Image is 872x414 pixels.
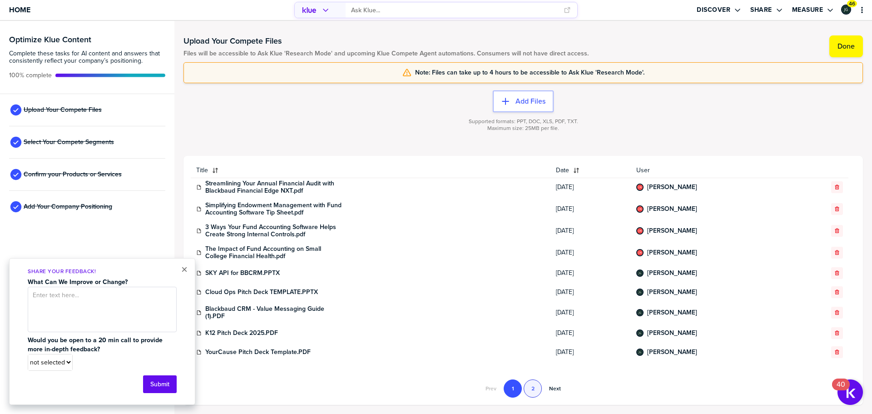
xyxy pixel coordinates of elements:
[9,6,30,14] span: Home
[487,125,559,132] span: Maximum size: 25MB per file.
[647,309,697,316] a: [PERSON_NAME]
[637,228,643,234] img: 5de08b8b37de134806329d070d7441e2-sml.png
[9,35,165,44] h3: Optimize Klue Content
[637,270,643,276] img: 8115b6274701af056c7659086f8f6cf3-sml.png
[24,203,112,210] span: Add Your Company Positioning
[480,379,502,398] button: Go to previous page
[636,184,644,191] div: Carrie Watkins
[637,250,643,255] img: 5de08b8b37de134806329d070d7441e2-sml.png
[636,349,644,356] div: Jordan Glenn
[697,6,730,14] label: Discover
[469,118,578,125] span: Supported formats: PPT, DOC, XLS, PDF, TXT.
[647,289,697,296] a: [PERSON_NAME]
[181,264,188,275] button: Close
[556,349,625,356] span: [DATE]
[143,375,177,393] button: Submit
[636,309,644,316] div: Jordan Glenn
[647,205,697,213] a: [PERSON_NAME]
[750,6,772,14] label: Share
[24,139,114,146] span: Select Your Compete Segments
[24,171,122,178] span: Confirm your Products or Services
[24,106,102,114] span: Upload Your Compete Files
[544,379,566,398] button: Go to next page
[205,180,342,195] a: Streamlining Your Annual Financial Audit with Blackbaud Financial Edge NXT.pdf
[840,4,852,15] a: Edit Profile
[556,227,625,234] span: [DATE]
[647,349,697,356] a: [PERSON_NAME]
[636,329,644,337] div: Jordan Glenn
[636,205,644,213] div: Carrie Watkins
[415,69,644,76] span: Note: Files can take up to 4 hours to be accessible to Ask Klue 'Research Mode'.
[556,249,625,256] span: [DATE]
[9,50,165,65] span: Complete these tasks for AI content and answers that consistently reflect your company’s position...
[556,329,625,337] span: [DATE]
[556,269,625,277] span: [DATE]
[792,6,823,14] label: Measure
[837,379,863,405] button: Open Resource Center, 40 new notifications
[636,289,644,296] div: Jordan Glenn
[637,310,643,315] img: 8115b6274701af056c7659086f8f6cf3-sml.png
[515,97,545,106] label: Add Files
[556,289,625,296] span: [DATE]
[205,224,342,238] a: 3 Ways Your Fund Accounting Software Helps Create Strong Internal Controls.pdf
[196,167,208,174] span: Title
[205,289,318,296] a: Cloud Ops Pitch Deck TEMPLATE.PPTX
[637,349,643,355] img: 8115b6274701af056c7659086f8f6cf3-sml.png
[647,227,697,234] a: [PERSON_NAME]
[205,349,311,356] a: YourCause Pitch Deck Template.PDF
[637,185,643,190] img: 5de08b8b37de134806329d070d7441e2-sml.png
[205,329,278,337] a: K12 Pitch Deck 2025.PDF
[28,268,177,275] p: Share Your Feedback!
[647,249,697,256] a: [PERSON_NAME]
[205,202,342,216] a: Simplifying Endowment Management with Fund Accounting Software Tip Sheet.pdf
[647,184,697,191] a: [PERSON_NAME]
[842,5,850,14] img: 8115b6274701af056c7659086f8f6cf3-sml.png
[9,72,52,79] span: Active
[637,206,643,212] img: 5de08b8b37de134806329d070d7441e2-sml.png
[647,329,697,337] a: [PERSON_NAME]
[636,269,644,277] div: Jordan Glenn
[556,167,569,174] span: Date
[479,379,567,398] nav: Pagination Navigation
[28,277,128,287] strong: What Can We Improve or Change?
[524,379,542,398] button: Go to page 2
[183,35,589,46] h1: Upload Your Compete Files
[849,0,855,7] span: 46
[636,249,644,256] div: Carrie Watkins
[837,384,845,396] div: 40
[351,3,558,18] input: Ask Klue...
[205,245,342,260] a: The Impact of Fund Accounting on Small College Financial Health.pdf
[28,335,164,354] strong: Would you be open to a 20 min call to provide more in-depth feedback?
[647,269,697,277] a: [PERSON_NAME]
[637,289,643,295] img: 8115b6274701af056c7659086f8f6cf3-sml.png
[556,184,625,191] span: [DATE]
[205,305,342,320] a: Blackbaud CRM - Value Messaging Guide (1).PDF
[841,5,851,15] div: Jordan Glenn
[183,50,589,57] span: Files will be accessible to Ask Klue 'Research Mode' and upcoming Klue Compete Agent automations....
[556,205,625,213] span: [DATE]
[636,227,644,234] div: Carrie Watkins
[556,309,625,316] span: [DATE]
[837,42,855,51] label: Done
[205,269,280,277] a: SKY API for BBCRM.PPTX
[637,330,643,336] img: 8115b6274701af056c7659086f8f6cf3-sml.png
[636,167,791,174] span: User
